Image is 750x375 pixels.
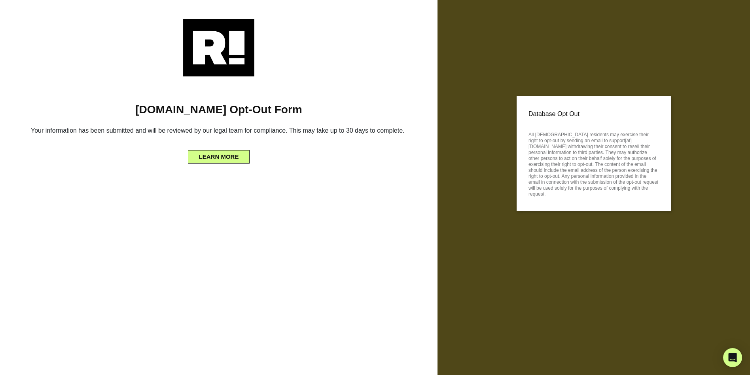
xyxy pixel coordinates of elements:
[188,150,250,164] button: LEARN MORE
[188,152,250,158] a: LEARN MORE
[12,103,426,116] h1: [DOMAIN_NAME] Opt-Out Form
[528,108,659,120] p: Database Opt Out
[183,19,254,76] img: Retention.com
[528,129,659,197] p: All [DEMOGRAPHIC_DATA] residents may exercise their right to opt-out by sending an email to suppo...
[12,124,426,141] h6: Your information has been submitted and will be reviewed by our legal team for compliance. This m...
[723,348,742,367] div: Open Intercom Messenger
